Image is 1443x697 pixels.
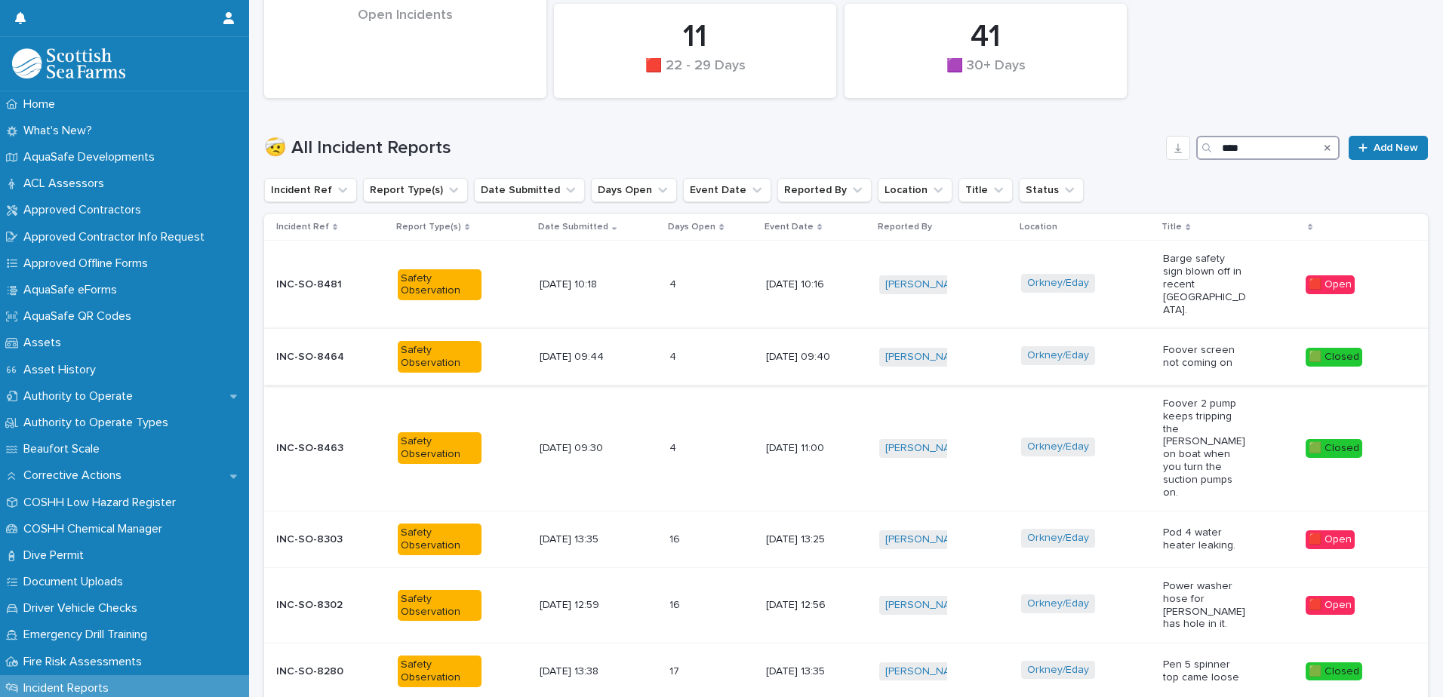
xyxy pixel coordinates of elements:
p: Title [1161,219,1182,235]
p: Report Type(s) [396,219,461,235]
p: Authority to Operate Types [17,416,180,430]
div: Safety Observation [398,432,482,464]
p: Emergency Drill Training [17,628,159,642]
a: [PERSON_NAME] [885,278,968,291]
p: What's New? [17,124,104,138]
div: 🟥 Open [1306,596,1355,615]
p: Asset History [17,363,108,377]
p: Document Uploads [17,575,135,589]
button: Status [1019,178,1084,202]
p: Incident Ref [276,219,329,235]
p: AquaSafe QR Codes [17,309,143,324]
p: INC-SO-8302 [276,599,360,612]
p: 16 [669,596,683,612]
p: COSHH Low Hazard Register [17,496,188,510]
div: Safety Observation [398,590,482,622]
button: Event Date [683,178,771,202]
p: INC-SO-8481 [276,278,360,291]
a: Orkney/Eday [1027,664,1089,677]
p: Approved Offline Forms [17,256,160,271]
button: Days Open [591,178,677,202]
div: Safety Observation [398,269,482,301]
button: Report Type(s) [363,178,468,202]
div: 41 [870,18,1101,56]
a: Orkney/Eday [1027,277,1089,290]
tr: INC-SO-8303Safety Observation[DATE] 13:351616 [DATE] 13:25[PERSON_NAME] Orkney/Eday Pod 4 water h... [264,511,1428,568]
span: Add New [1374,143,1418,153]
div: 🟩 Closed [1306,662,1362,681]
p: Foover screen not coming on [1163,344,1247,370]
p: Days Open [668,219,715,235]
p: [DATE] 10:18 [540,278,623,291]
p: [DATE] 09:30 [540,442,623,455]
p: 17 [669,662,682,678]
p: Authority to Operate [17,389,145,404]
a: Orkney/Eday [1027,441,1089,453]
p: 4 [669,348,679,364]
p: Beaufort Scale [17,442,112,456]
input: Search [1196,136,1340,160]
a: [PERSON_NAME] [885,442,968,455]
p: [DATE] 11:00 [766,442,850,455]
p: Dive Permit [17,548,96,563]
button: Reported By [777,178,872,202]
p: Event Date [765,219,814,235]
p: [DATE] 12:56 [766,599,850,612]
div: Open Incidents [290,8,521,55]
p: [DATE] 13:25 [766,533,850,546]
p: Barge safety sign blown off in recent [GEOGRAPHIC_DATA]. [1163,253,1247,316]
p: INC-SO-8303 [276,533,360,546]
a: [PERSON_NAME] [885,599,968,612]
img: bPIBxiqnSb2ggTQWdOVV [12,48,125,78]
tr: INC-SO-8481Safety Observation[DATE] 10:1844 [DATE] 10:16[PERSON_NAME] Orkney/Eday Barge safety si... [264,241,1428,329]
a: Orkney/Eday [1027,597,1089,610]
p: 4 [669,275,679,291]
div: Safety Observation [398,524,482,555]
p: [DATE] 09:44 [540,351,623,364]
p: [DATE] 10:16 [766,278,850,291]
p: [DATE] 12:59 [540,599,623,612]
p: Approved Contractors [17,203,153,217]
p: Corrective Actions [17,468,134,483]
a: Orkney/Eday [1027,532,1089,545]
button: Title [958,178,1013,202]
div: Safety Observation [398,656,482,687]
p: AquaSafe eForms [17,283,129,297]
p: Home [17,97,67,112]
tr: INC-SO-8463Safety Observation[DATE] 09:3044 [DATE] 11:00[PERSON_NAME] Orkney/Eday Foover 2 pump k... [264,385,1428,511]
div: 🟥 Open [1306,275,1355,294]
p: Approved Contractor Info Request [17,230,217,244]
p: COSHH Chemical Manager [17,522,174,536]
p: 4 [669,439,679,455]
p: [DATE] 13:35 [766,665,850,678]
p: ACL Assessors [17,177,116,191]
p: Fire Risk Assessments [17,655,154,669]
p: Pod 4 water heater leaking. [1163,527,1247,552]
button: Incident Ref [264,178,357,202]
p: AquaSafe Developments [17,150,167,164]
p: Driver Vehicle Checks [17,601,149,616]
button: Location [878,178,952,202]
div: 🟥 22 - 29 Days [580,58,811,90]
a: [PERSON_NAME] [885,665,968,678]
p: INC-SO-8280 [276,665,360,678]
h1: 🤕 All Incident Reports [264,137,1160,159]
p: Incident Reports [17,681,121,695]
div: 🟥 Open [1306,530,1355,549]
a: [PERSON_NAME] [885,351,968,364]
p: Assets [17,336,73,350]
div: Safety Observation [398,341,482,373]
p: 16 [669,530,683,546]
p: Foover 2 pump keeps tripping the [PERSON_NAME] on boat when you turn the suction pumps on. [1163,398,1247,499]
p: INC-SO-8463 [276,442,360,455]
a: [PERSON_NAME] [885,533,968,546]
div: 🟩 Closed [1306,348,1362,367]
p: [DATE] 09:40 [766,351,850,364]
tr: INC-SO-8464Safety Observation[DATE] 09:4444 [DATE] 09:40[PERSON_NAME] Orkney/Eday Foover screen n... [264,329,1428,385]
div: 11 [580,18,811,56]
p: Reported By [878,219,932,235]
button: Date Submitted [474,178,585,202]
div: 🟪 30+ Days [870,58,1101,90]
p: INC-SO-8464 [276,351,360,364]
